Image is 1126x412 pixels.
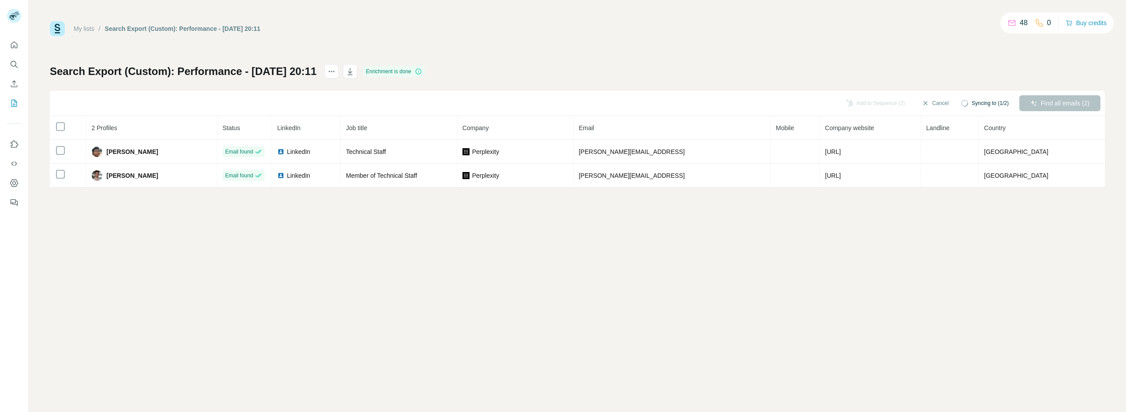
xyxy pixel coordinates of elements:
[346,124,367,131] span: Job title
[1020,18,1028,28] p: 48
[7,175,21,191] button: Dashboard
[7,136,21,152] button: Use Surfe on LinkedIn
[277,148,284,155] img: LinkedIn logo
[7,56,21,72] button: Search
[324,64,339,79] button: actions
[984,172,1048,179] span: [GEOGRAPHIC_DATA]
[74,25,94,32] a: My lists
[92,146,102,157] img: Avatar
[472,171,499,180] span: Perplexity
[7,95,21,111] button: My lists
[277,172,284,179] img: LinkedIn logo
[346,148,386,155] span: Technical Staff
[462,124,489,131] span: Company
[972,99,1009,107] span: Syncing to (1/2)
[825,172,841,179] span: [URL]
[287,171,310,180] span: LinkedIn
[50,64,317,79] h1: Search Export (Custom): Performance - [DATE] 20:11
[225,148,253,156] span: Email found
[277,124,301,131] span: LinkedIn
[7,37,21,53] button: Quick start
[7,195,21,210] button: Feedback
[825,148,841,155] span: [URL]
[50,21,65,36] img: Surfe Logo
[462,172,470,179] img: company-logo
[225,172,253,180] span: Email found
[7,156,21,172] button: Use Surfe API
[7,76,21,92] button: Enrich CSV
[776,124,794,131] span: Mobile
[825,124,874,131] span: Company website
[472,147,499,156] span: Perplexity
[287,147,310,156] span: LinkedIn
[223,124,240,131] span: Status
[984,148,1048,155] span: [GEOGRAPHIC_DATA]
[107,171,158,180] span: [PERSON_NAME]
[1047,18,1051,28] p: 0
[105,24,261,33] div: Search Export (Custom): Performance - [DATE] 20:11
[1066,17,1107,29] button: Buy credits
[579,148,685,155] span: [PERSON_NAME][EMAIL_ADDRESS]
[926,124,950,131] span: Landline
[579,172,685,179] span: [PERSON_NAME][EMAIL_ADDRESS]
[579,124,594,131] span: Email
[984,124,1006,131] span: Country
[363,66,425,77] div: Enrichment is done
[107,147,158,156] span: [PERSON_NAME]
[92,170,102,181] img: Avatar
[462,148,470,155] img: company-logo
[916,95,955,111] button: Cancel
[346,172,417,179] span: Member of Technical Staff
[92,124,117,131] span: 2 Profiles
[99,24,101,33] li: /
